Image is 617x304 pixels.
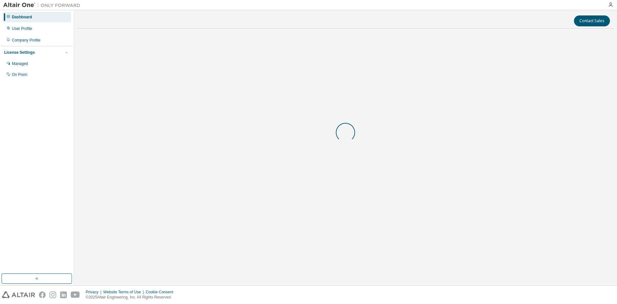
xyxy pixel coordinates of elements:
img: Altair One [3,2,84,8]
div: Company Profile [12,38,40,43]
div: Privacy [86,290,103,295]
img: linkedin.svg [60,291,67,298]
img: youtube.svg [71,291,80,298]
p: © 2025 Altair Engineering, Inc. All Rights Reserved. [86,295,177,300]
div: License Settings [4,50,35,55]
div: User Profile [12,26,32,31]
div: Dashboard [12,14,32,20]
button: Contact Sales [574,15,610,26]
div: Website Terms of Use [103,290,146,295]
img: instagram.svg [49,291,56,298]
div: Managed [12,61,28,66]
img: altair_logo.svg [2,291,35,298]
div: On Prem [12,72,27,77]
div: Cookie Consent [146,290,177,295]
img: facebook.svg [39,291,46,298]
